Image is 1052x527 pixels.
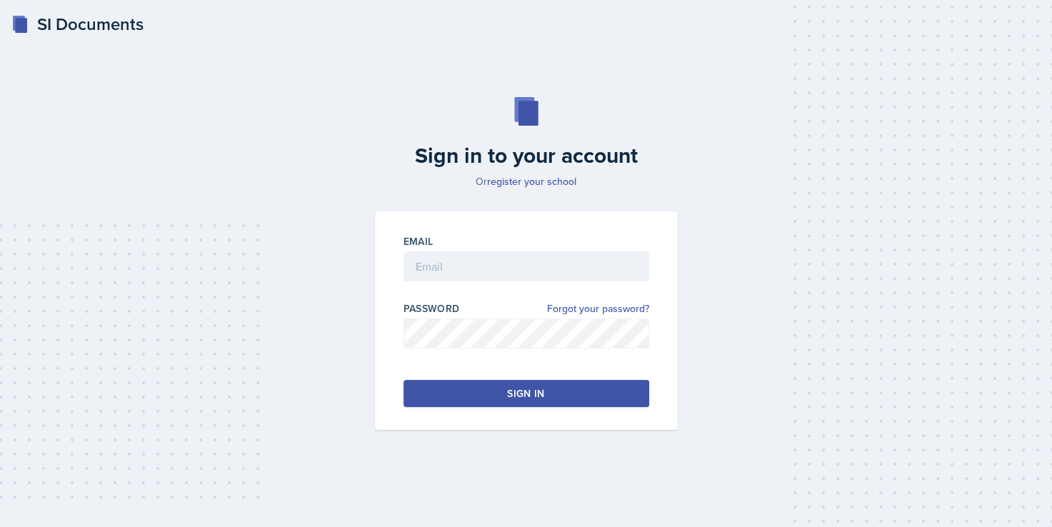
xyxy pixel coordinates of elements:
p: Or [366,174,686,189]
a: Forgot your password? [547,301,649,316]
button: Sign in [404,380,649,407]
label: Email [404,234,434,249]
div: Sign in [507,386,544,401]
a: register your school [487,174,576,189]
label: Password [404,301,460,316]
a: SI Documents [11,11,144,37]
input: Email [404,251,649,281]
h2: Sign in to your account [366,143,686,169]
